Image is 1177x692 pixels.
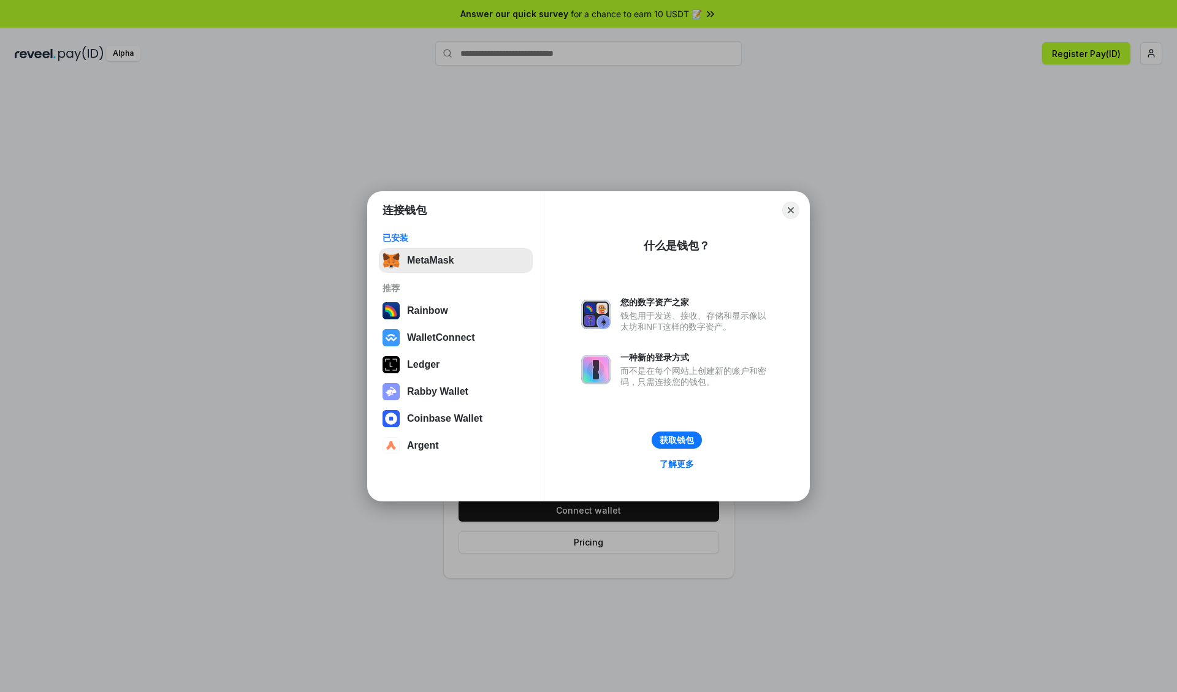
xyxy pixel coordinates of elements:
[660,458,694,470] div: 了解更多
[407,440,439,451] div: Argent
[407,255,454,266] div: MetaMask
[379,406,533,431] button: Coinbase Wallet
[379,379,533,404] button: Rabby Wallet
[652,456,701,472] a: 了解更多
[383,329,400,346] img: svg+xml,%3Csvg%20width%3D%2228%22%20height%3D%2228%22%20viewBox%3D%220%200%2028%2028%22%20fill%3D...
[383,437,400,454] img: svg+xml,%3Csvg%20width%3D%2228%22%20height%3D%2228%22%20viewBox%3D%220%200%2028%2028%22%20fill%3D...
[379,325,533,350] button: WalletConnect
[620,310,772,332] div: 钱包用于发送、接收、存储和显示像以太坊和NFT这样的数字资产。
[379,352,533,377] button: Ledger
[620,365,772,387] div: 而不是在每个网站上创建新的账户和密码，只需连接您的钱包。
[407,386,468,397] div: Rabby Wallet
[644,238,710,253] div: 什么是钱包？
[620,352,772,363] div: 一种新的登录方式
[660,435,694,446] div: 获取钱包
[581,355,611,384] img: svg+xml,%3Csvg%20xmlns%3D%22http%3A%2F%2Fwww.w3.org%2F2000%2Fsvg%22%20fill%3D%22none%22%20viewBox...
[407,332,475,343] div: WalletConnect
[407,413,482,424] div: Coinbase Wallet
[620,297,772,308] div: 您的数字资产之家
[379,433,533,458] button: Argent
[782,202,799,219] button: Close
[407,305,448,316] div: Rainbow
[383,203,427,218] h1: 连接钱包
[383,252,400,269] img: svg+xml,%3Csvg%20fill%3D%22none%22%20height%3D%2233%22%20viewBox%3D%220%200%2035%2033%22%20width%...
[383,302,400,319] img: svg+xml,%3Csvg%20width%3D%22120%22%20height%3D%22120%22%20viewBox%3D%220%200%20120%20120%22%20fil...
[383,356,400,373] img: svg+xml,%3Csvg%20xmlns%3D%22http%3A%2F%2Fwww.w3.org%2F2000%2Fsvg%22%20width%3D%2228%22%20height%3...
[383,283,529,294] div: 推荐
[383,383,400,400] img: svg+xml,%3Csvg%20xmlns%3D%22http%3A%2F%2Fwww.w3.org%2F2000%2Fsvg%22%20fill%3D%22none%22%20viewBox...
[407,359,440,370] div: Ledger
[379,298,533,323] button: Rainbow
[581,300,611,329] img: svg+xml,%3Csvg%20xmlns%3D%22http%3A%2F%2Fwww.w3.org%2F2000%2Fsvg%22%20fill%3D%22none%22%20viewBox...
[383,410,400,427] img: svg+xml,%3Csvg%20width%3D%2228%22%20height%3D%2228%22%20viewBox%3D%220%200%2028%2028%22%20fill%3D...
[383,232,529,243] div: 已安装
[652,432,702,449] button: 获取钱包
[379,248,533,273] button: MetaMask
